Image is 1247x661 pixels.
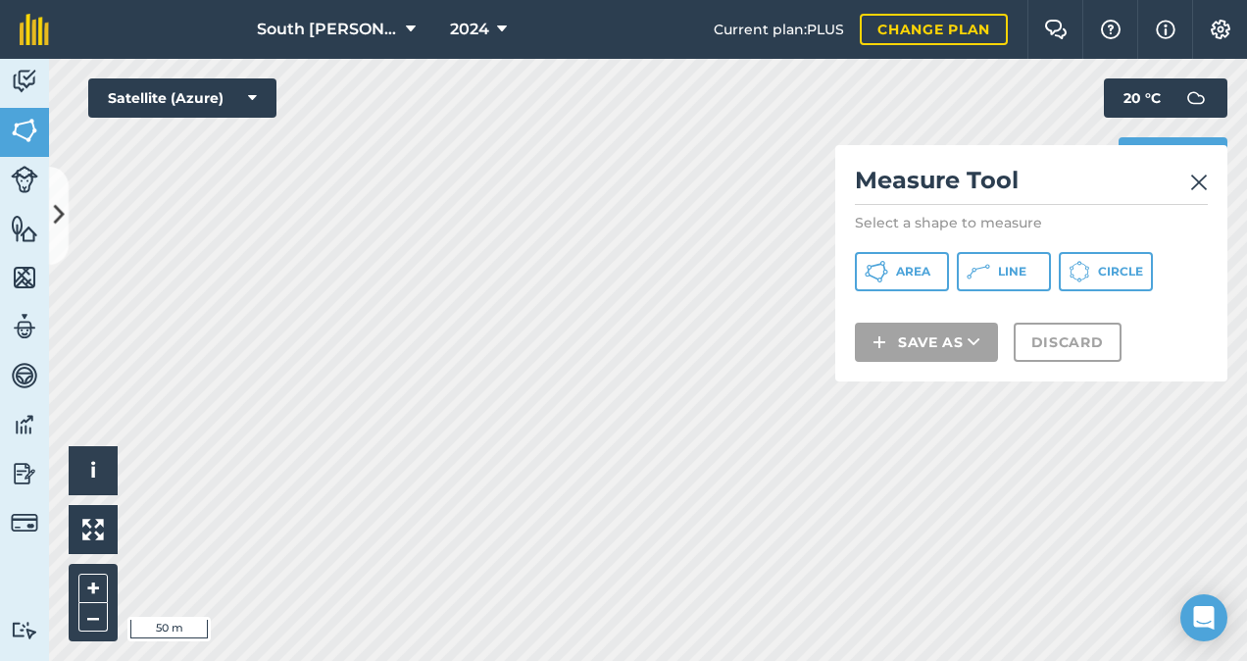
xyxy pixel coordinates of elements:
[90,458,96,483] span: i
[11,263,38,292] img: svg+xml;base64,PHN2ZyB4bWxucz0iaHR0cDovL3d3dy53My5vcmcvMjAwMC9zdmciIHdpZHRoPSI1NiIgaGVpZ2h0PSI2MC...
[78,603,108,632] button: –
[1119,137,1228,177] button: Print
[1104,78,1227,118] button: 20 °C
[1044,20,1068,39] img: Two speech bubbles overlapping with the left bubble in the forefront
[11,509,38,536] img: svg+xml;base64,PD94bWwgdmVyc2lvbj0iMS4wIiBlbmNvZGluZz0idXRmLTgiPz4KPCEtLSBHZW5lcmF0b3I6IEFkb2JlIE...
[1014,323,1122,362] button: Discard
[11,214,38,243] img: svg+xml;base64,PHN2ZyB4bWxucz0iaHR0cDovL3d3dy53My5vcmcvMjAwMC9zdmciIHdpZHRoPSI1NiIgaGVpZ2h0PSI2MC...
[11,459,38,488] img: svg+xml;base64,PD94bWwgdmVyc2lvbj0iMS4wIiBlbmNvZGluZz0idXRmLTgiPz4KPCEtLSBHZW5lcmF0b3I6IEFkb2JlIE...
[11,67,38,96] img: svg+xml;base64,PD94bWwgdmVyc2lvbj0iMS4wIiBlbmNvZGluZz0idXRmLTgiPz4KPCEtLSBHZW5lcmF0b3I6IEFkb2JlIE...
[1209,20,1232,39] img: A cog icon
[855,165,1208,205] h2: Measure Tool
[873,330,886,354] img: svg+xml;base64,PHN2ZyB4bWxucz0iaHR0cDovL3d3dy53My5vcmcvMjAwMC9zdmciIHdpZHRoPSIxNCIgaGVpZ2h0PSIyNC...
[1190,171,1208,194] img: svg+xml;base64,PHN2ZyB4bWxucz0iaHR0cDovL3d3dy53My5vcmcvMjAwMC9zdmciIHdpZHRoPSIyMiIgaGVpZ2h0PSIzMC...
[11,116,38,145] img: svg+xml;base64,PHN2ZyB4bWxucz0iaHR0cDovL3d3dy53My5vcmcvMjAwMC9zdmciIHdpZHRoPSI1NiIgaGVpZ2h0PSI2MC...
[11,166,38,193] img: svg+xml;base64,PD94bWwgdmVyc2lvbj0iMS4wIiBlbmNvZGluZz0idXRmLTgiPz4KPCEtLSBHZW5lcmF0b3I6IEFkb2JlIE...
[1059,252,1153,291] button: Circle
[450,18,489,41] span: 2024
[896,264,930,280] span: Area
[1123,78,1161,118] span: 20 ° C
[11,361,38,390] img: svg+xml;base64,PD94bWwgdmVyc2lvbj0iMS4wIiBlbmNvZGluZz0idXRmLTgiPz4KPCEtLSBHZW5lcmF0b3I6IEFkb2JlIE...
[88,78,276,118] button: Satellite (Azure)
[20,14,49,45] img: fieldmargin Logo
[69,446,118,495] button: i
[855,213,1208,232] p: Select a shape to measure
[860,14,1008,45] a: Change plan
[1180,594,1227,641] div: Open Intercom Messenger
[714,19,844,40] span: Current plan : PLUS
[78,574,108,603] button: +
[855,323,998,362] button: Save as
[82,519,104,540] img: Four arrows, one pointing top left, one top right, one bottom right and the last bottom left
[11,312,38,341] img: svg+xml;base64,PD94bWwgdmVyc2lvbj0iMS4wIiBlbmNvZGluZz0idXRmLTgiPz4KPCEtLSBHZW5lcmF0b3I6IEFkb2JlIE...
[855,252,949,291] button: Area
[11,410,38,439] img: svg+xml;base64,PD94bWwgdmVyc2lvbj0iMS4wIiBlbmNvZGluZz0idXRmLTgiPz4KPCEtLSBHZW5lcmF0b3I6IEFkb2JlIE...
[1099,20,1122,39] img: A question mark icon
[11,621,38,639] img: svg+xml;base64,PD94bWwgdmVyc2lvbj0iMS4wIiBlbmNvZGluZz0idXRmLTgiPz4KPCEtLSBHZW5lcmF0b3I6IEFkb2JlIE...
[1156,18,1175,41] img: svg+xml;base64,PHN2ZyB4bWxucz0iaHR0cDovL3d3dy53My5vcmcvMjAwMC9zdmciIHdpZHRoPSIxNyIgaGVpZ2h0PSIxNy...
[998,264,1026,280] span: Line
[957,252,1051,291] button: Line
[257,18,398,41] span: South [PERSON_NAME]
[1098,264,1143,280] span: Circle
[1176,78,1216,118] img: svg+xml;base64,PD94bWwgdmVyc2lvbj0iMS4wIiBlbmNvZGluZz0idXRmLTgiPz4KPCEtLSBHZW5lcmF0b3I6IEFkb2JlIE...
